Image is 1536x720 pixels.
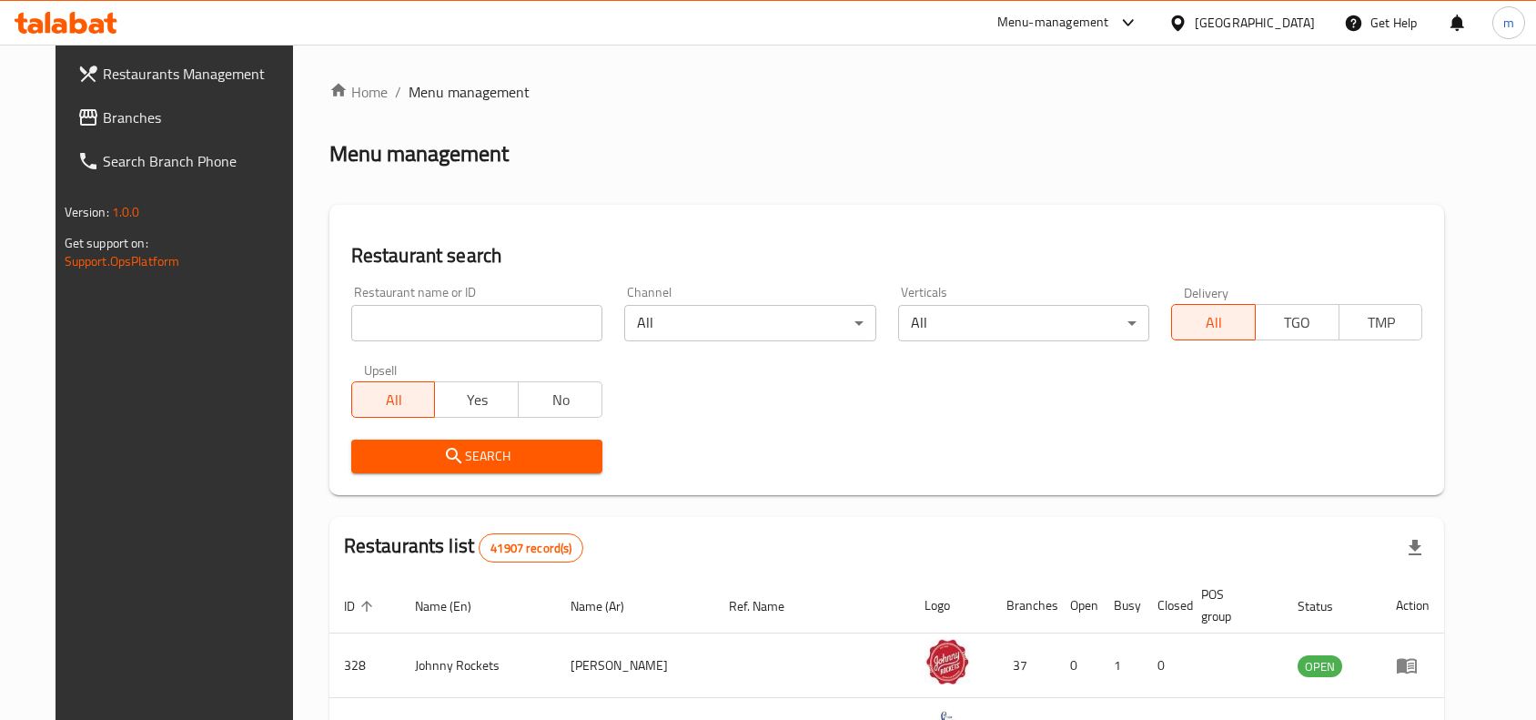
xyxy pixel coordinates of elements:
[442,387,511,413] span: Yes
[479,533,583,563] div: Total records count
[518,381,602,418] button: No
[1184,286,1229,299] label: Delivery
[409,81,530,103] span: Menu management
[1347,309,1416,336] span: TMP
[400,634,557,698] td: Johnny Rockets
[571,595,648,617] span: Name (Ar)
[992,578,1056,634] th: Branches
[63,52,312,96] a: Restaurants Management
[729,595,808,617] span: Ref. Name
[65,200,109,224] span: Version:
[1393,526,1437,570] div: Export file
[925,639,970,685] img: Johnny Rockets
[351,305,602,341] input: Search for restaurant name or ID..
[351,440,602,473] button: Search
[63,96,312,139] a: Branches
[395,81,401,103] li: /
[1298,656,1342,677] span: OPEN
[103,63,298,85] span: Restaurants Management
[344,595,379,617] span: ID
[1503,13,1514,33] span: m
[351,242,1423,269] h2: Restaurant search
[1179,309,1248,336] span: All
[910,578,992,634] th: Logo
[556,634,714,698] td: [PERSON_NAME]
[480,540,582,557] span: 41907 record(s)
[1056,578,1099,634] th: Open
[1255,304,1339,340] button: TGO
[103,106,298,128] span: Branches
[329,81,1445,103] nav: breadcrumb
[997,12,1109,34] div: Menu-management
[1195,13,1315,33] div: [GEOGRAPHIC_DATA]
[1201,583,1262,627] span: POS group
[63,139,312,183] a: Search Branch Phone
[366,445,588,468] span: Search
[351,381,436,418] button: All
[1143,634,1187,698] td: 0
[329,634,400,698] td: 328
[329,139,509,168] h2: Menu management
[1263,309,1332,336] span: TGO
[1298,655,1342,677] div: OPEN
[344,532,584,563] h2: Restaurants list
[103,150,298,172] span: Search Branch Phone
[1339,304,1423,340] button: TMP
[359,387,429,413] span: All
[992,634,1056,698] td: 37
[1298,595,1357,617] span: Status
[526,387,595,413] span: No
[1396,654,1430,676] div: Menu
[364,363,398,376] label: Upsell
[65,249,180,273] a: Support.OpsPlatform
[1381,578,1444,634] th: Action
[1099,634,1143,698] td: 1
[1099,578,1143,634] th: Busy
[898,305,1149,341] div: All
[1143,578,1187,634] th: Closed
[65,231,148,255] span: Get support on:
[112,200,140,224] span: 1.0.0
[434,381,519,418] button: Yes
[415,595,495,617] span: Name (En)
[1056,634,1099,698] td: 0
[624,305,875,341] div: All
[329,81,388,103] a: Home
[1171,304,1256,340] button: All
